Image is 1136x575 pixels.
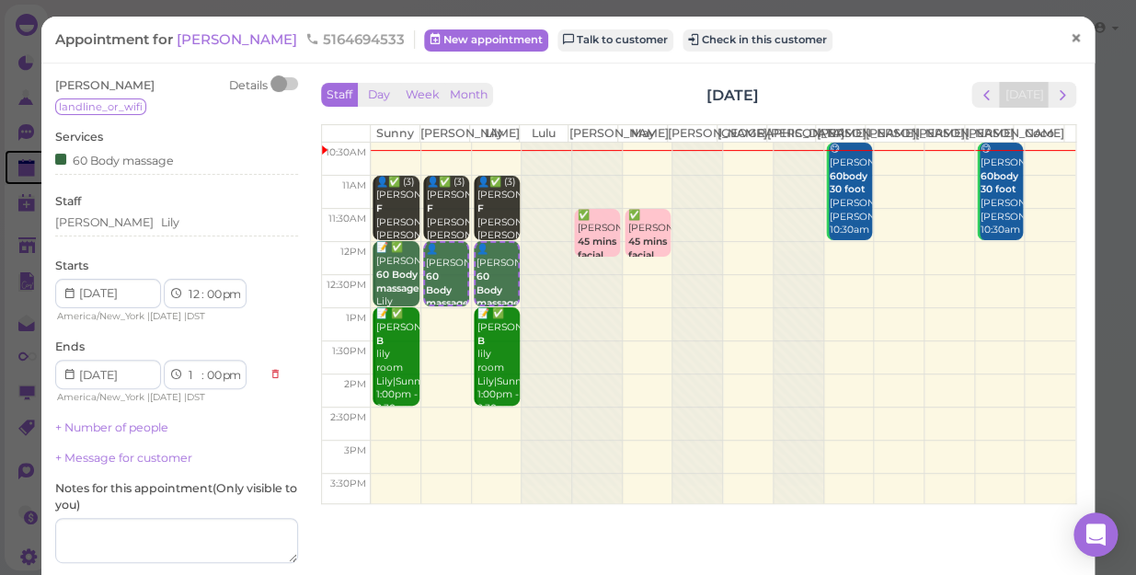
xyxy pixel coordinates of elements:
th: [PERSON_NAME] [964,125,1014,142]
label: Ends [55,339,85,355]
b: 60 Body massage [426,270,469,309]
div: 📝 ✅ [PERSON_NAME] Lily Sunny 12:00pm - 1:00pm [375,241,419,350]
a: [PERSON_NAME] [177,30,301,48]
th: [GEOGRAPHIC_DATA] [717,125,766,142]
span: 11am [342,179,366,191]
a: New appointment [424,29,548,52]
b: B [376,335,384,347]
div: 😋 [PERSON_NAME] [PERSON_NAME]|[PERSON_NAME] 10:30am - 12:00pm [980,143,1023,264]
th: [PERSON_NAME] [766,125,816,142]
span: 3:30pm [330,477,366,489]
div: Open Intercom Messenger [1073,512,1118,557]
span: America/New_York [57,391,144,403]
div: 👤✅ (3) [PERSON_NAME] [PERSON_NAME]|[PERSON_NAME]|Sunny 11:00am - 12:00pm [375,176,419,284]
div: 😋 [PERSON_NAME] [PERSON_NAME]|[PERSON_NAME] 10:30am - 12:00pm [829,143,872,264]
span: landline_or_wifi [55,98,146,115]
b: 45 mins facial [628,236,667,261]
th: [PERSON_NAME] [419,125,469,142]
b: F [427,202,433,214]
th: Lulu [519,125,568,142]
span: 11:30am [328,213,366,224]
span: 1:30pm [332,345,366,357]
span: 2pm [344,378,366,390]
div: 👤✅ (3) [PERSON_NAME] [PERSON_NAME]|[PERSON_NAME]|Sunny 11:00am - 12:00pm [426,176,469,284]
button: prev [971,82,1000,107]
b: 60 Body massage [376,269,419,294]
a: + Message for customer [55,451,192,465]
button: Staff [321,83,358,108]
span: 12pm [340,246,366,258]
b: F [376,202,383,214]
div: ✅ [PERSON_NAME] [PERSON_NAME]|May 11:30am - 12:15pm [627,209,671,317]
button: Month [444,83,493,108]
div: 👤[PERSON_NAME] [PERSON_NAME]|[PERSON_NAME] 12:00pm - 1:00pm [425,243,467,378]
b: 60 Body massage [476,270,520,309]
span: [DATE] [150,310,181,322]
h2: [DATE] [706,85,759,106]
b: 45 mins facial [578,236,616,261]
div: ✅ [PERSON_NAME] [PERSON_NAME]|May 11:30am - 12:15pm [577,209,620,317]
a: × [1059,17,1093,61]
b: B [477,335,485,347]
div: 60 Body massage [55,150,174,169]
span: 2:30pm [330,411,366,423]
th: Sunny [371,125,420,142]
button: Week [400,83,445,108]
div: 📝 ✅ [PERSON_NAME] lily room Lily|Sunny 1:00pm - 2:30pm [375,307,419,416]
b: 60body 30 foot [981,170,1018,196]
span: 12:30pm [327,279,366,291]
span: DST [187,310,205,322]
span: [PERSON_NAME] [55,78,155,92]
div: Details [229,77,268,94]
span: [DATE] [150,391,181,403]
button: Day [357,83,401,108]
th: Coco [1014,125,1063,142]
div: Lily [161,214,179,231]
th: Lily [469,125,519,142]
button: Check in this customer [683,29,832,52]
span: 10:30am [326,146,366,158]
a: Talk to customer [557,29,673,52]
span: × [1070,26,1082,52]
div: | | [55,389,260,406]
div: 📝 ✅ [PERSON_NAME] lily room Lily|Sunny 1:00pm - 2:30pm [476,307,520,416]
div: [PERSON_NAME] [55,214,154,231]
th: [PERSON_NAME] [914,125,964,142]
th: [PERSON_NAME] [568,125,618,142]
label: Starts [55,258,88,274]
th: [PERSON_NAME] [816,125,866,142]
label: Notes for this appointment ( Only visible to you ) [55,480,298,513]
a: + Number of people [55,420,168,434]
div: | | [55,308,260,325]
button: next [1048,82,1076,107]
th: [PERSON_NAME] [667,125,717,142]
span: 5164694533 [305,30,405,48]
span: DST [187,391,205,403]
th: [PERSON_NAME] [866,125,915,142]
span: 1pm [346,312,366,324]
div: 👤[PERSON_NAME] [PERSON_NAME]|[PERSON_NAME] 12:00pm - 1:00pm [476,243,518,378]
label: Services [55,129,103,145]
label: Staff [55,193,81,210]
div: Appointment for [55,30,415,49]
div: 👤✅ (3) [PERSON_NAME] [PERSON_NAME]|[PERSON_NAME]|Sunny 11:00am - 12:00pm [476,176,520,284]
span: America/New_York [57,310,144,322]
span: 3pm [344,444,366,456]
button: [DATE] [999,82,1049,107]
b: 60body 30 foot [830,170,867,196]
b: F [477,202,484,214]
th: May [618,125,668,142]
